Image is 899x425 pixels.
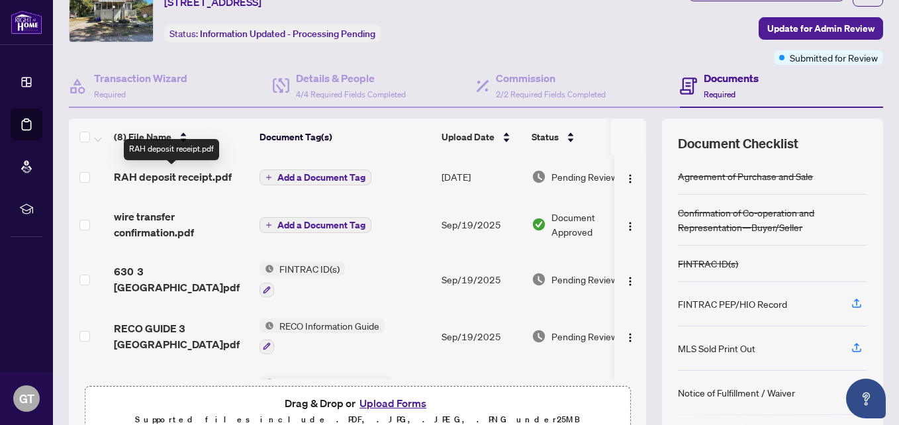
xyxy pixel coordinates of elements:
[274,375,392,390] span: Right at Home Schedule B
[846,379,886,418] button: Open asap
[678,256,738,271] div: FINTRAC ID(s)
[551,210,634,239] span: Document Approved
[436,365,526,422] td: [DATE]
[260,261,274,276] img: Status Icon
[355,395,430,412] button: Upload Forms
[767,18,875,39] span: Update for Admin Review
[274,318,385,333] span: RECO Information Guide
[114,263,249,295] span: 630 3 [GEOGRAPHIC_DATA]pdf
[19,389,34,408] span: GT
[285,395,430,412] span: Drag & Drop or
[496,70,606,86] h4: Commission
[532,169,546,184] img: Document Status
[678,341,755,355] div: MLS Sold Print Out
[260,375,392,411] button: Status IconRight at Home Schedule B
[11,10,42,34] img: logo
[790,50,878,65] span: Submitted for Review
[109,118,254,156] th: (8) File Name
[625,173,636,184] img: Logo
[620,326,641,347] button: Logo
[620,214,641,235] button: Logo
[551,272,618,287] span: Pending Review
[625,332,636,343] img: Logo
[678,205,867,234] div: Confirmation of Co-operation and Representation—Buyer/Seller
[620,166,641,187] button: Logo
[277,173,365,182] span: Add a Document Tag
[532,329,546,344] img: Document Status
[260,375,274,390] img: Status Icon
[532,130,559,144] span: Status
[164,24,381,42] div: Status:
[114,169,232,185] span: RAH deposit receipt.pdf
[94,70,187,86] h4: Transaction Wizard
[114,209,249,240] span: wire transfer confirmation.pdf
[265,174,272,181] span: plus
[124,139,219,160] div: RAH deposit receipt.pdf
[260,261,345,297] button: Status IconFINTRAC ID(s)
[678,134,798,153] span: Document Checklist
[678,385,795,400] div: Notice of Fulfillment / Waiver
[704,89,735,99] span: Required
[532,217,546,232] img: Document Status
[625,221,636,232] img: Logo
[260,318,274,333] img: Status Icon
[260,216,371,234] button: Add a Document Tag
[114,130,171,144] span: (8) File Name
[442,130,495,144] span: Upload Date
[759,17,883,40] button: Update for Admin Review
[260,169,371,186] button: Add a Document Tag
[496,89,606,99] span: 2/2 Required Fields Completed
[260,318,385,354] button: Status IconRECO Information Guide
[200,28,375,40] span: Information Updated - Processing Pending
[94,89,126,99] span: Required
[532,272,546,287] img: Document Status
[436,198,526,251] td: Sep/19/2025
[296,70,406,86] h4: Details & People
[114,320,249,352] span: RECO GUIDE 3 [GEOGRAPHIC_DATA]pdf
[114,377,249,408] span: SCH B SIGNED 3 DOVER.pdf
[296,89,406,99] span: 4/4 Required Fields Completed
[436,156,526,198] td: [DATE]
[551,169,618,184] span: Pending Review
[678,297,787,311] div: FINTRAC PEP/HIO Record
[436,251,526,308] td: Sep/19/2025
[551,329,618,344] span: Pending Review
[526,118,639,156] th: Status
[260,217,371,233] button: Add a Document Tag
[260,169,371,185] button: Add a Document Tag
[620,269,641,290] button: Logo
[678,169,813,183] div: Agreement of Purchase and Sale
[265,222,272,228] span: plus
[436,308,526,365] td: Sep/19/2025
[704,70,759,86] h4: Documents
[625,276,636,287] img: Logo
[277,220,365,230] span: Add a Document Tag
[274,261,345,276] span: FINTRAC ID(s)
[254,118,436,156] th: Document Tag(s)
[436,118,526,156] th: Upload Date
